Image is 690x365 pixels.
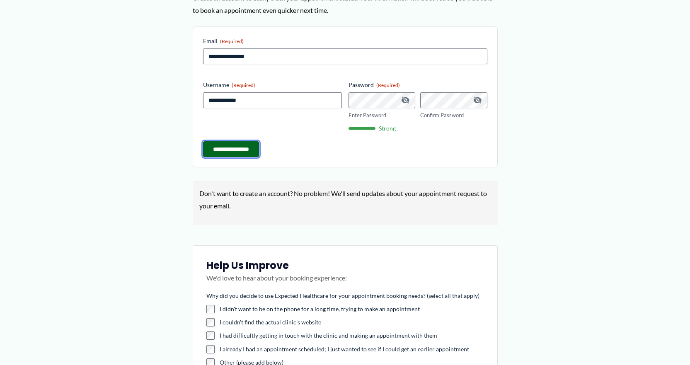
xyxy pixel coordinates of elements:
p: Don't want to create an account? No problem! We'll send updates about your appointment request to... [199,187,491,212]
legend: Password [349,81,400,89]
span: (Required) [232,82,255,88]
span: (Required) [376,82,400,88]
label: I didn't want to be on the phone for a long time, trying to make an appointment [220,305,484,313]
div: Strong [349,126,487,131]
label: Email [203,37,487,45]
p: We'd love to hear about your booking experience: [206,272,484,292]
span: (Required) [220,38,244,44]
label: I couldn't find the actual clinic's website [220,318,484,326]
label: Username [203,81,342,89]
button: Hide Password [472,95,482,105]
label: Enter Password [349,111,416,119]
label: I had difficultly getting in touch with the clinic and making an appointment with them [220,331,484,340]
label: Confirm Password [420,111,487,119]
legend: Why did you decide to use Expected Healthcare for your appointment booking needs? (select all tha... [206,292,479,300]
h3: Help Us Improve [206,259,484,272]
label: I already I had an appointment scheduled; I just wanted to see if I could get an earlier appointment [220,345,484,353]
button: Hide Password [400,95,410,105]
